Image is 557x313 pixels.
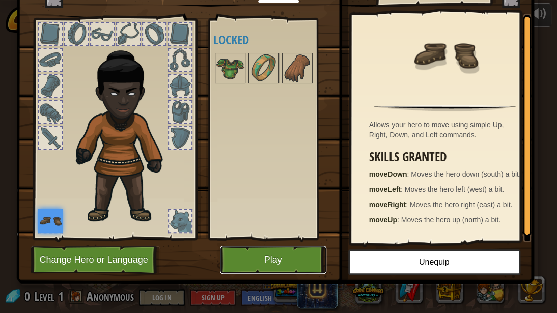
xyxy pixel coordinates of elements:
[369,120,526,140] div: Allows your hero to move using simple Up, Right, Down, and Left commands.
[411,170,521,178] span: Moves the hero down (south) a bit.
[38,209,63,233] img: portrait.png
[374,105,515,111] img: hr.png
[31,246,160,274] button: Change Hero or Language
[401,185,405,193] span: :
[412,21,478,88] img: portrait.png
[369,150,526,164] h3: Skills Granted
[348,249,520,275] button: Unequip
[401,216,500,224] span: Moves the hero up (north) a bit.
[213,33,341,46] h4: Locked
[406,201,410,209] span: :
[216,54,244,82] img: portrait.png
[220,246,326,274] button: Play
[405,185,504,193] span: Moves the hero left (west) a bit.
[283,54,312,82] img: portrait.png
[407,170,411,178] span: :
[369,170,407,178] strong: moveDown
[410,201,513,209] span: Moves the hero right (east) a bit.
[397,216,401,224] span: :
[369,216,397,224] strong: moveUp
[71,38,181,225] img: champion_hair.png
[369,201,406,209] strong: moveRight
[249,54,278,82] img: portrait.png
[369,185,401,193] strong: moveLeft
